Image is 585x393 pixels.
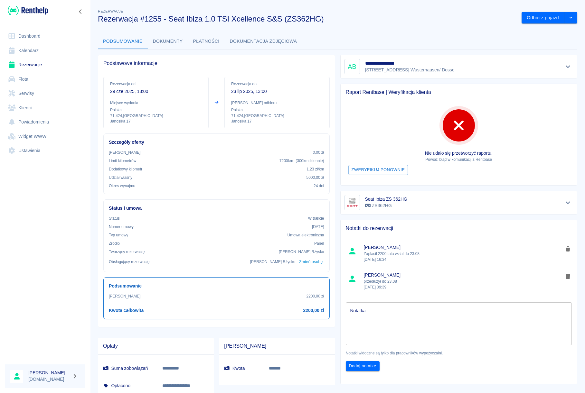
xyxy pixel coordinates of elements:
[103,382,152,389] h6: Opłacono
[346,196,359,209] img: Image
[522,12,564,24] button: Odbierz pojazd
[231,100,323,106] p: [PERSON_NAME] odbioru
[348,165,408,175] button: Zweryfikuj ponownie
[5,115,85,129] a: Powiadomienia
[5,101,85,115] a: Klienci
[231,81,323,87] p: Rezerwacja do
[103,343,209,349] span: Opłaty
[148,34,188,49] button: Dokumenty
[313,150,324,155] p: 0,00 zł
[109,150,140,155] p: [PERSON_NAME]
[103,60,330,67] span: Podstawowe informacje
[109,139,324,146] h6: Szczegóły oferty
[109,307,144,314] h6: Kwota całkowita
[231,119,323,124] p: Janosika 17
[109,259,150,265] p: Obsługujący rezerwację
[364,279,563,290] p: przedłużył do 23.08
[224,365,259,371] h6: Kwota
[28,370,70,376] h6: [PERSON_NAME]
[314,183,324,189] p: 24 dni
[364,284,563,290] p: [DATE] 09:39
[5,72,85,87] a: Flota
[76,7,85,16] button: Zwiń nawigację
[296,159,324,163] span: ( 300 km dziennie )
[225,34,302,49] button: Dokumentacja zdjęciowa
[103,365,152,371] h6: Suma zobowiązań
[5,29,85,43] a: Dashboard
[110,119,202,124] p: Janosika 17
[5,58,85,72] a: Rezerwacje
[109,293,140,299] p: [PERSON_NAME]
[563,272,573,281] button: delete note
[344,59,360,74] div: AB
[346,89,572,96] span: Raport Rentbase | Weryfikacja klienta
[109,224,134,230] p: Numer umowy
[346,157,572,162] p: Powód: błąd w komunikacji z Rentbase
[8,5,48,16] img: Renthelp logo
[365,202,407,209] p: ZS362HG
[109,232,128,238] p: Typ umowy
[312,224,324,230] p: [DATE]
[364,244,563,251] span: [PERSON_NAME]
[298,257,324,267] button: Zmień osobę
[346,350,572,356] p: Notatki widoczne są tylko dla pracowników wypożyczalni.
[109,183,135,189] p: Okres wynajmu
[364,257,563,262] p: [DATE] 16:34
[364,272,563,279] span: [PERSON_NAME]
[250,259,296,265] p: [PERSON_NAME] Rżysko
[109,175,132,180] p: Udział własny
[110,113,202,119] p: 71-424 , [GEOGRAPHIC_DATA]
[109,283,324,289] h6: Podsumowanie
[110,100,202,106] p: Miejsce wydania
[110,107,202,113] p: Polska
[109,158,136,164] p: Limit kilometrów
[109,215,120,221] p: Status
[307,175,324,180] p: 5000,00 zł
[364,251,563,262] p: Zaplacil 2200 tata wzial do 23.08
[5,143,85,158] a: Ustawienia
[346,361,380,371] button: Dodaj notatkę
[109,249,145,255] p: Tworzący rezerwację
[307,166,324,172] p: 1,23 zł /km
[314,241,324,246] p: Panel
[288,232,324,238] p: Umowa elektroniczna
[109,205,324,212] h6: Status i umowa
[346,150,572,157] p: Nie udało się przetworzyć raportu.
[109,241,120,246] p: Żrodło
[110,81,202,87] p: Rezerwacja od
[564,12,577,24] button: drop-down
[231,107,323,113] p: Polska
[563,198,573,207] button: Pokaż szczegóły
[98,9,123,13] span: Rezerwacje
[365,196,407,202] h6: Seat Ibiza ZS 362HG
[303,307,324,314] h6: 2200,00 zł
[563,62,573,71] button: Pokaż szczegóły
[346,225,572,232] span: Notatki do rezerwacji
[308,215,324,221] p: W trakcie
[231,88,323,95] p: 23 lip 2025, 13:00
[231,113,323,119] p: 71-424 , [GEOGRAPHIC_DATA]
[5,5,48,16] a: Renthelp logo
[188,34,225,49] button: Płatności
[279,249,324,255] p: [PERSON_NAME] Rżysko
[5,86,85,101] a: Serwisy
[98,34,148,49] button: Podsumowanie
[224,343,330,349] span: [PERSON_NAME]
[28,376,70,383] p: [DOMAIN_NAME]
[5,129,85,144] a: Widget WWW
[98,14,516,23] h3: Rezerwacja #1255 - Seat Ibiza 1.0 TSI Xcellence S&S (ZS362HG)
[109,166,142,172] p: Dodatkowy kilometr
[5,43,85,58] a: Kalendarz
[307,293,324,299] p: 2200,00 zł
[279,158,324,164] p: 7200 km
[110,88,202,95] p: 29 cze 2025, 13:00
[563,245,573,253] button: delete note
[365,67,455,73] p: [STREET_ADDRESS] , Wusterhausen/ Dosse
